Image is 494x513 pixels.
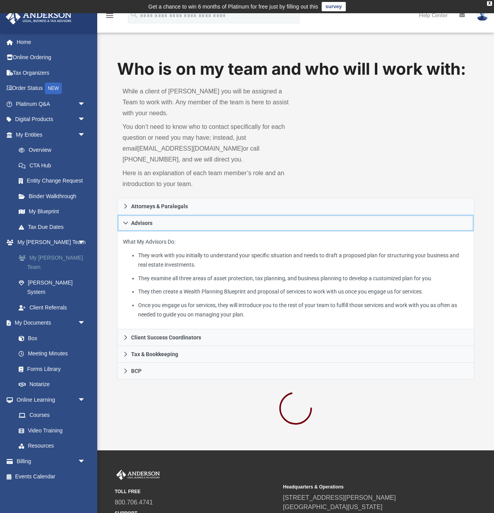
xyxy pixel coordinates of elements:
[117,232,474,330] div: Advisors
[5,50,97,65] a: Online Ordering
[131,204,188,209] span: Attorneys & Paralegals
[137,145,243,152] a: [EMAIL_ADDRESS][DOMAIN_NAME]
[5,34,97,50] a: Home
[130,11,138,19] i: search
[138,300,468,320] li: Once you engage us for services, they will introduce you to the rest of your team to fulfill thos...
[123,168,290,190] p: Here is an explanation of each team member’s role and an introduction to your team.
[5,235,97,250] a: My [PERSON_NAME] Teamarrow_drop_down
[487,1,492,6] div: close
[5,81,97,97] a: Order StatusNEW
[138,274,468,283] li: They examine all three areas of asset protection, tax planning, and business planning to develop ...
[78,315,93,331] span: arrow_drop_down
[4,9,74,25] img: Anderson Advisors Platinum Portal
[11,377,93,392] a: Notarize
[115,488,278,495] small: TOLL FREE
[11,204,93,220] a: My Blueprint
[11,250,97,275] a: My [PERSON_NAME] Team
[117,215,474,232] a: Advisors
[123,121,290,165] p: You don’t need to know who to contact specifically for each question or need you may have; instea...
[5,112,97,127] a: Digital Productsarrow_drop_down
[115,470,161,480] img: Anderson Advisors Platinum Portal
[5,127,97,142] a: My Entitiesarrow_drop_down
[11,219,97,235] a: Tax Due Dates
[78,127,93,143] span: arrow_drop_down
[11,330,89,346] a: Box
[5,469,97,485] a: Events Calendar
[131,351,178,357] span: Tax & Bookkeeping
[131,335,201,340] span: Client Success Coordinators
[11,142,97,158] a: Overview
[138,251,468,270] li: They work with you initially to understand your specific situation and needs to draft a proposed ...
[11,158,97,173] a: CTA Hub
[5,453,97,469] a: Billingarrow_drop_down
[105,15,114,20] a: menu
[117,329,474,346] a: Client Success Coordinators
[322,2,346,11] a: survey
[11,423,89,438] a: Video Training
[11,438,93,454] a: Resources
[5,65,97,81] a: Tax Organizers
[11,275,97,300] a: [PERSON_NAME] System
[117,363,474,379] a: BCP
[131,220,152,226] span: Advisors
[5,96,97,112] a: Platinum Q&Aarrow_drop_down
[78,235,93,251] span: arrow_drop_down
[5,315,93,331] a: My Documentsarrow_drop_down
[123,237,468,320] p: What My Advisors Do:
[476,10,488,21] img: User Pic
[11,408,93,423] a: Courses
[11,188,97,204] a: Binder Walkthrough
[78,96,93,112] span: arrow_drop_down
[105,11,114,20] i: menu
[11,346,93,362] a: Meeting Minutes
[78,392,93,408] span: arrow_drop_down
[123,86,290,119] p: While a client of [PERSON_NAME] you will be assigned a Team to work with. Any member of the team ...
[5,392,93,408] a: Online Learningarrow_drop_down
[283,483,446,490] small: Headquarters & Operations
[115,499,153,506] a: 800.706.4741
[283,494,396,501] a: [STREET_ADDRESS][PERSON_NAME]
[78,112,93,128] span: arrow_drop_down
[78,453,93,469] span: arrow_drop_down
[117,198,474,215] a: Attorneys & Paralegals
[11,300,97,315] a: Client Referrals
[11,173,97,189] a: Entity Change Request
[131,368,142,374] span: BCP
[11,361,89,377] a: Forms Library
[283,504,383,510] a: [GEOGRAPHIC_DATA][US_STATE]
[138,287,468,297] li: They then create a Wealth Planning Blueprint and proposal of services to work with us once you en...
[117,58,474,81] h1: Who is on my team and who will I work with:
[45,83,62,94] div: NEW
[117,346,474,363] a: Tax & Bookkeeping
[148,2,318,11] div: Get a chance to win 6 months of Platinum for free just by filling out this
